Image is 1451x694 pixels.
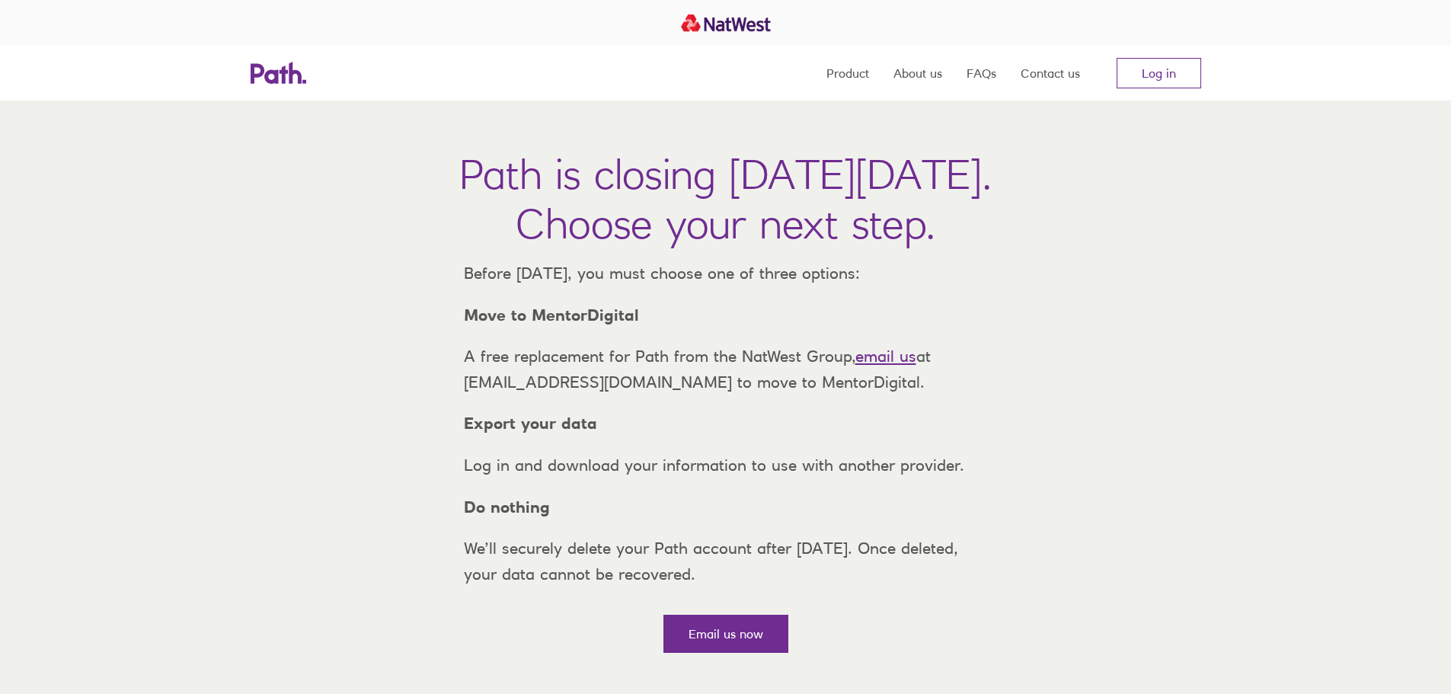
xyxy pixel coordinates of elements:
[464,305,639,325] strong: Move to MentorDigital
[459,149,992,248] h1: Path is closing [DATE][DATE]. Choose your next step.
[826,46,869,101] a: Product
[452,344,1000,395] p: A free replacement for Path from the NatWest Group, at [EMAIL_ADDRESS][DOMAIN_NAME] to move to Me...
[464,414,597,433] strong: Export your data
[1021,46,1080,101] a: Contact us
[452,261,1000,286] p: Before [DATE], you must choose one of three options:
[663,615,788,653] a: Email us now
[452,536,1000,587] p: We’ll securely delete your Path account after [DATE]. Once deleted, your data cannot be recovered.
[464,497,550,517] strong: Do nothing
[893,46,942,101] a: About us
[855,347,916,366] a: email us
[1117,58,1201,88] a: Log in
[967,46,996,101] a: FAQs
[452,453,1000,478] p: Log in and download your information to use with another provider.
